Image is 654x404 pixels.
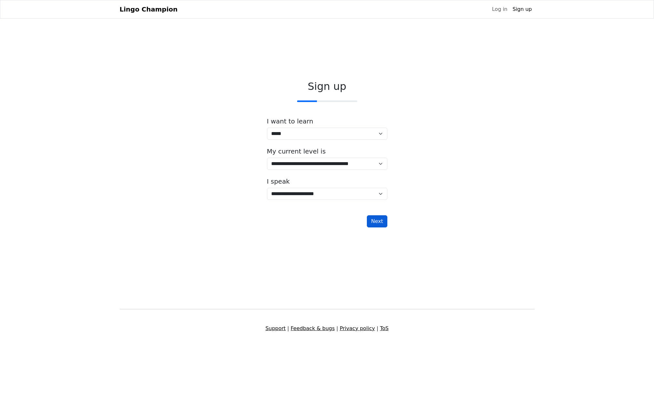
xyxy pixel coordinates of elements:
a: Lingo Champion [120,3,178,16]
label: My current level is [267,147,326,155]
button: Next [367,215,387,227]
div: | | | [116,325,538,332]
a: Privacy policy [340,325,375,331]
a: Sign up [510,3,534,16]
a: Feedback & bugs [291,325,335,331]
label: I want to learn [267,117,313,125]
a: ToS [380,325,389,331]
label: I speak [267,178,290,185]
a: Support [265,325,286,331]
a: Log in [489,3,510,16]
h2: Sign up [267,80,387,92]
